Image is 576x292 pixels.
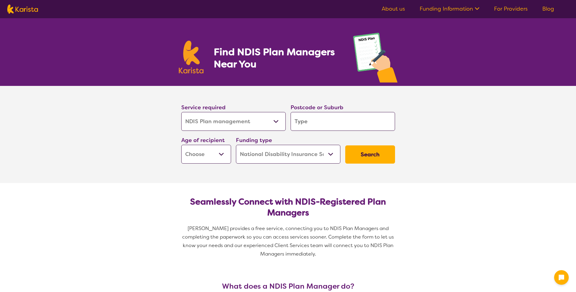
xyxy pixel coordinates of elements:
[182,225,395,257] span: [PERSON_NAME] provides a free service, connecting you to NDIS Plan Managers and completing the pa...
[494,5,528,12] a: For Providers
[179,41,204,73] img: Karista logo
[542,5,554,12] a: Blog
[186,196,390,218] h2: Seamlessly Connect with NDIS-Registered Plan Managers
[236,137,272,144] label: Funding type
[291,112,395,131] input: Type
[291,104,343,111] label: Postcode or Suburb
[181,137,225,144] label: Age of recipient
[214,46,341,70] h1: Find NDIS Plan Managers Near You
[181,104,226,111] label: Service required
[353,33,397,86] img: plan-management
[179,282,397,290] h3: What does a NDIS Plan Manager do?
[382,5,405,12] a: About us
[420,5,479,12] a: Funding Information
[7,5,38,14] img: Karista logo
[345,145,395,164] button: Search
